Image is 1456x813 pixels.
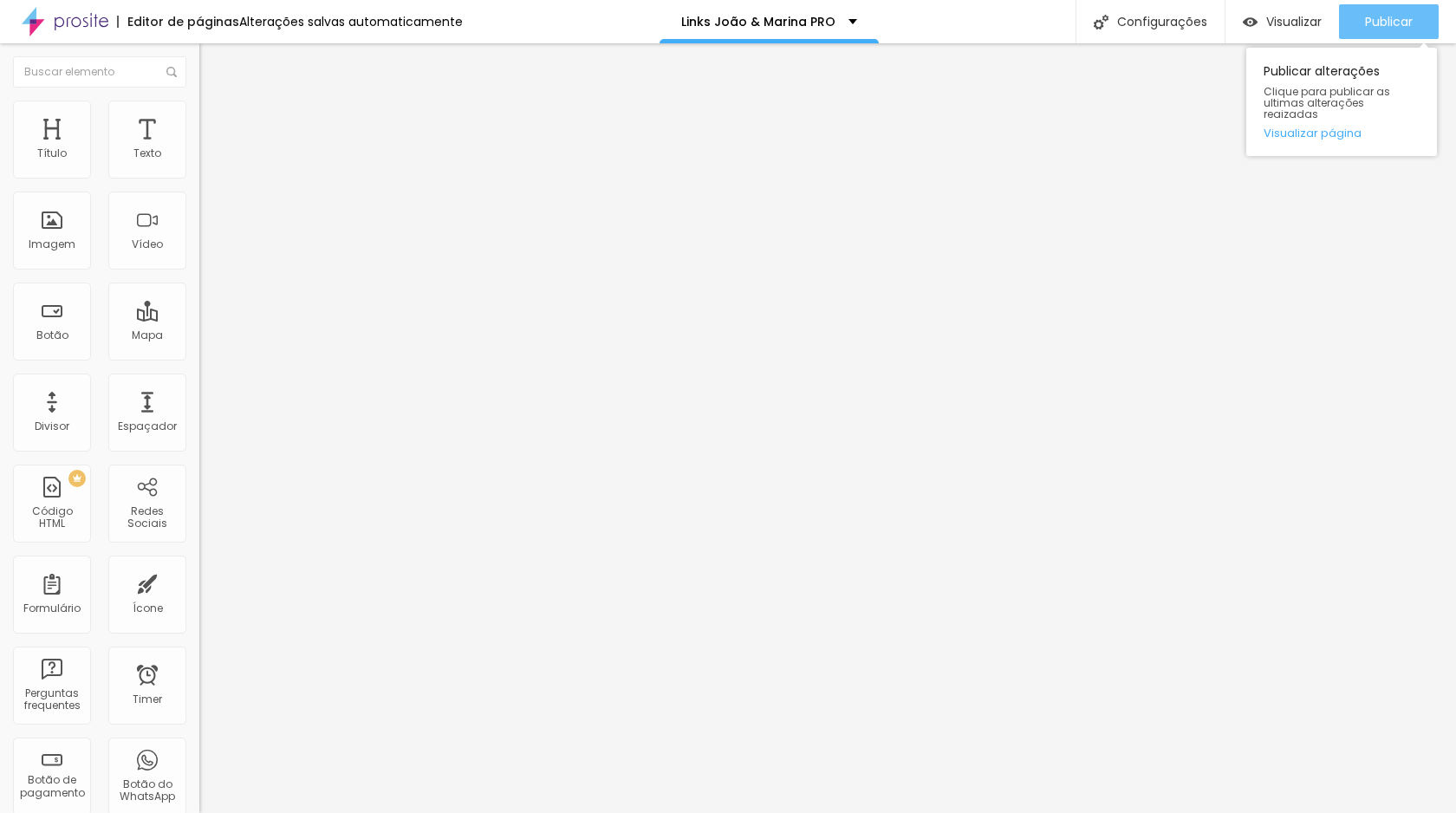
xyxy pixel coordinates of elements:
[17,774,86,799] div: Botão de pagamento
[199,43,1456,813] iframe: Editor
[1264,86,1420,120] span: Clique para publicar as ultimas alterações reaizadas
[132,238,163,250] div: Vídeo
[1094,15,1108,29] img: Icone
[1246,48,1437,156] div: Publicar alterações
[681,16,835,28] p: Links João & Marina PRO
[36,329,68,341] div: Botão
[35,420,69,433] div: Divisor
[132,329,163,341] div: Mapa
[1365,15,1413,29] span: Publicar
[17,687,86,712] div: Perguntas frequentes
[1243,15,1258,29] img: view-1.svg
[37,147,67,159] div: Título
[1264,127,1420,139] a: Visualizar página
[118,420,177,433] div: Espaçador
[133,147,161,159] div: Texto
[23,602,81,615] div: Formulário
[1339,4,1439,39] button: Publicar
[1266,15,1322,29] span: Visualizar
[29,238,75,250] div: Imagem
[13,56,186,88] input: Buscar elemento
[113,505,181,530] div: Redes Sociais
[239,16,463,28] div: Alterações salvas automaticamente
[117,16,239,28] div: Editor de páginas
[1225,4,1339,39] button: Visualizar
[17,505,86,530] div: Código HTML
[133,693,162,706] div: Timer
[113,778,181,803] div: Botão do WhatsApp
[166,67,177,77] img: Icone
[133,602,163,615] div: Ícone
